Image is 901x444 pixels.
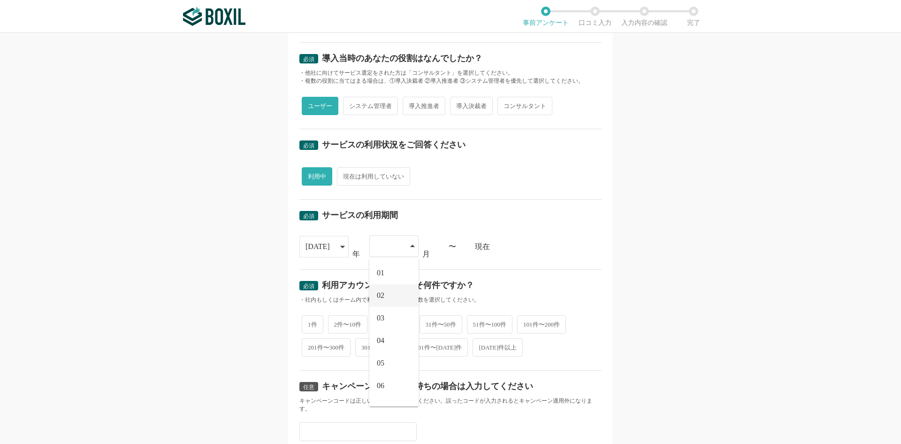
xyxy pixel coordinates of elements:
[619,7,669,26] li: 入力内容の確認
[343,97,398,115] span: システム管理者
[377,292,384,299] span: 02
[303,384,314,390] span: 任意
[299,69,602,77] div: ・他社に向けてサービス選定をされた方は「コンサルタント」を選択してください。
[305,236,330,257] div: [DATE]
[355,338,404,357] span: 301件〜500件
[302,97,338,115] span: ユーザー
[377,269,384,277] span: 01
[352,250,360,258] div: 年
[409,338,468,357] span: 501件〜[DATE]件
[299,397,602,413] div: キャンペーンコードは正しいコードを入力してください。誤ったコードが入力されるとキャンペーン適用外になります。
[322,211,398,219] div: サービスの利用期間
[669,7,718,26] li: 完了
[450,97,493,115] span: 導入決裁者
[403,97,445,115] span: 導入推進者
[473,338,523,357] span: [DATE]件以上
[302,167,332,186] span: 利用中
[422,250,430,258] div: 月
[497,97,552,115] span: コンサルタント
[322,281,474,289] div: 利用アカウント数はおよそ何件ですか？
[303,142,314,149] span: 必須
[322,382,533,390] div: キャンペーンコードをお持ちの場合は入力してください
[299,77,602,85] div: ・複数の役割に当てはまる場合は、①導入決裁者 ②導入推進者 ③システム管理者を優先して選択してください。
[377,359,384,367] span: 05
[328,315,368,334] span: 2件〜10件
[322,54,482,62] div: 導入当時のあなたの役割はなんでしたか？
[449,243,456,250] div: 〜
[521,7,570,26] li: 事前アンケート
[302,338,351,357] span: 201件〜300件
[303,56,314,62] span: 必須
[517,315,566,334] span: 101件〜200件
[377,314,384,322] span: 03
[377,382,384,389] span: 06
[299,296,602,304] div: ・社内もしくはチーム内で利用中のアカウント数を選択してください。
[302,315,323,334] span: 1件
[303,213,314,219] span: 必須
[570,7,619,26] li: 口コミ入力
[377,337,384,344] span: 04
[467,315,513,334] span: 51件〜100件
[303,283,314,289] span: 必須
[322,140,466,149] div: サービスの利用状況をご回答ください
[420,315,462,334] span: 31件〜50件
[183,7,245,26] img: ボクシルSaaS_ロゴ
[475,243,602,250] div: 現在
[337,167,410,186] span: 現在は利用していない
